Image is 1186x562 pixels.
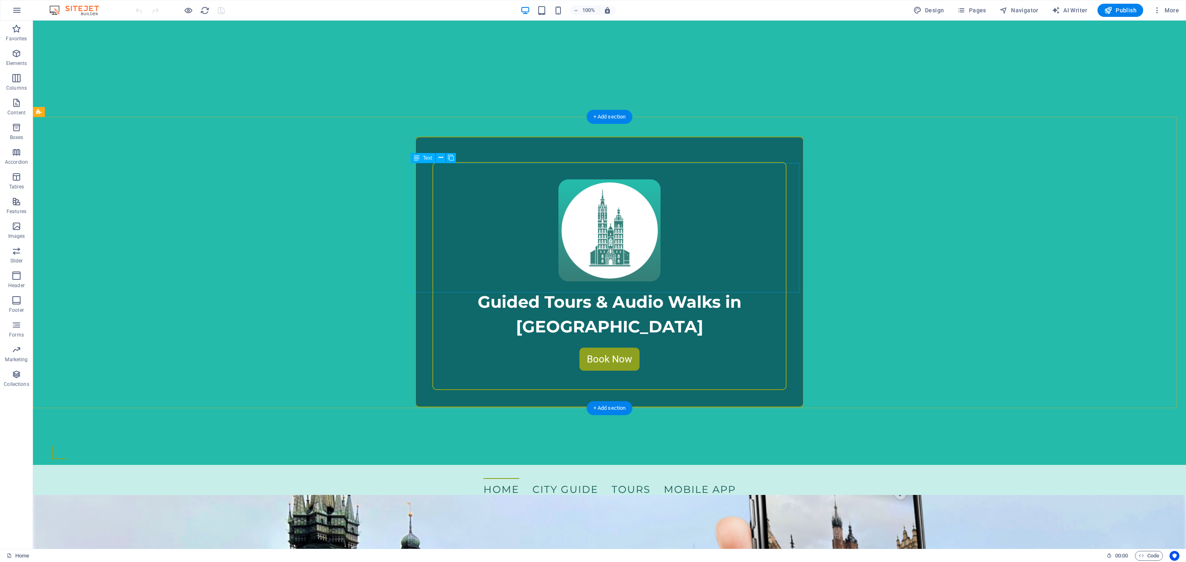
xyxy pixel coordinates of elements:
[913,6,944,14] span: Design
[8,233,25,239] p: Images
[910,4,948,17] div: Design (Ctrl+Alt+Y)
[570,5,599,15] button: 100%
[587,110,633,124] div: + Add section
[200,5,210,15] button: reload
[1121,553,1122,559] span: :
[10,134,23,141] p: Boxes
[582,5,595,15] h6: 100%
[6,60,27,67] p: Elements
[5,356,28,363] p: Marketing
[1097,4,1143,17] button: Publish
[33,21,1186,549] iframe: To enrich screen reader interactions, please activate Accessibility in Grammarly extension settings
[1139,551,1159,561] span: Code
[954,4,989,17] button: Pages
[1104,6,1137,14] span: Publish
[7,109,26,116] p: Content
[587,401,633,415] div: + Add section
[9,332,24,338] p: Forms
[910,4,948,17] button: Design
[1048,4,1091,17] button: AI Writer
[9,307,24,314] p: Footer
[1153,6,1179,14] span: More
[957,6,986,14] span: Pages
[1150,4,1182,17] button: More
[604,7,611,14] i: On resize automatically adjust zoom level to fit chosen device.
[996,4,1042,17] button: Navigator
[1135,551,1163,561] button: Code
[8,282,25,289] p: Header
[1115,551,1128,561] span: 00 00
[7,208,26,215] p: Features
[999,6,1039,14] span: Navigator
[4,381,29,388] p: Collections
[10,258,23,264] p: Slider
[9,183,24,190] p: Tables
[7,551,29,561] a: Click to cancel selection. Double-click to open Pages
[1107,551,1128,561] h6: Session time
[1170,551,1179,561] button: Usercentrics
[200,6,210,15] i: Reload page
[1052,6,1088,14] span: AI Writer
[6,35,27,42] p: Favorites
[183,5,193,15] button: Click here to leave preview mode and continue editing
[47,5,109,15] img: Editor Logo
[423,156,432,160] span: Text
[5,159,28,165] p: Accordion
[6,85,27,91] p: Columns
